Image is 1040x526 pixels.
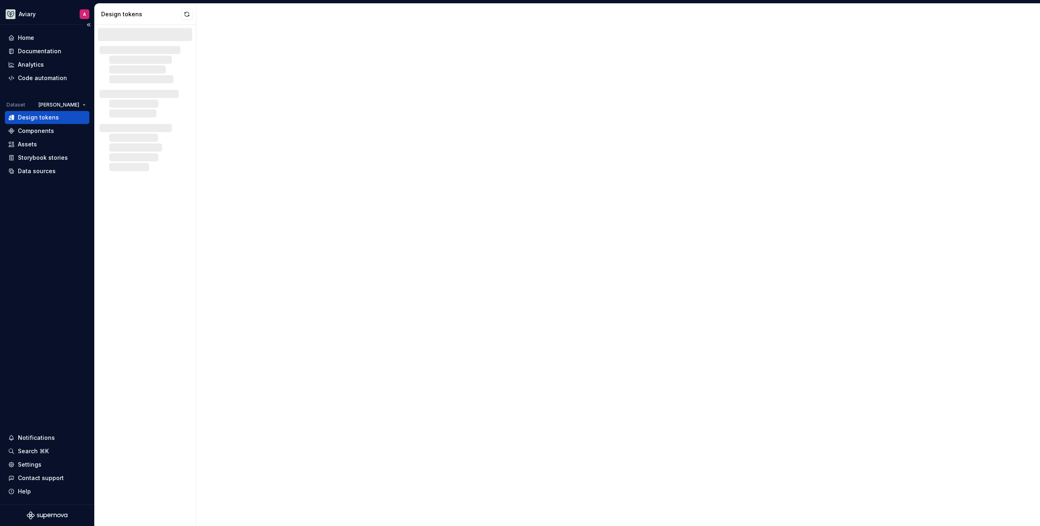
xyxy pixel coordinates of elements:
[5,45,89,58] a: Documentation
[5,72,89,85] a: Code automation
[5,111,89,124] a: Design tokens
[5,165,89,178] a: Data sources
[6,102,25,108] div: Dataset
[18,487,31,496] div: Help
[5,445,89,458] button: Search ⌘K
[5,151,89,164] a: Storybook stories
[101,10,181,18] div: Design tokens
[27,511,67,519] svg: Supernova Logo
[39,102,79,108] span: [PERSON_NAME]
[19,10,36,18] div: Aviary
[18,34,34,42] div: Home
[5,458,89,471] a: Settings
[6,9,15,19] img: 256e2c79-9abd-4d59-8978-03feab5a3943.png
[18,74,67,82] div: Code automation
[18,113,59,122] div: Design tokens
[18,461,41,469] div: Settings
[2,5,93,23] button: AviaryA
[5,124,89,137] a: Components
[18,61,44,69] div: Analytics
[5,485,89,498] button: Help
[18,474,64,482] div: Contact support
[83,11,86,17] div: A
[18,140,37,148] div: Assets
[5,472,89,485] button: Contact support
[18,167,56,175] div: Data sources
[35,99,89,111] button: [PERSON_NAME]
[5,431,89,444] button: Notifications
[5,31,89,44] a: Home
[18,47,61,55] div: Documentation
[18,434,55,442] div: Notifications
[18,447,49,455] div: Search ⌘K
[5,58,89,71] a: Analytics
[18,127,54,135] div: Components
[18,154,68,162] div: Storybook stories
[83,19,94,30] button: Collapse sidebar
[5,138,89,151] a: Assets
